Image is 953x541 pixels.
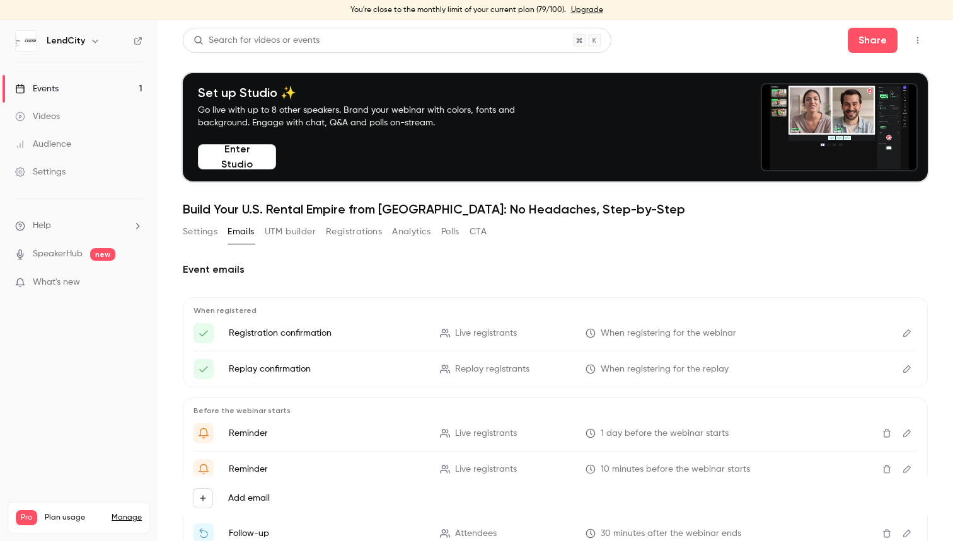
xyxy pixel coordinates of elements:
[229,527,425,540] p: Follow-up
[897,323,917,343] button: Edit
[601,527,741,540] span: 30 minutes after the webinar ends
[193,34,320,47] div: Search for videos or events
[877,423,897,443] button: Delete
[392,222,431,242] button: Analytics
[33,248,83,261] a: SpeakerHub
[601,327,736,340] span: When registering for the webinar
[897,423,917,443] button: Edit
[601,463,750,476] span: 10 minutes before the webinar starts
[571,5,603,15] a: Upgrade
[877,459,897,479] button: Delete
[198,104,545,129] p: Go live with up to 8 other speakers. Brand your webinar with colors, fonts and background. Engage...
[229,427,425,440] p: Reminder
[441,222,459,242] button: Polls
[193,323,917,343] li: Here's your access link to {{ event_name }}!
[198,85,545,100] h4: Set up Studio ✨
[90,248,115,261] span: new
[183,262,928,277] h2: Event emails
[15,83,59,95] div: Events
[228,492,270,504] label: Add email
[848,28,898,53] button: Share
[601,363,729,376] span: When registering for the replay
[183,222,217,242] button: Settings
[183,202,928,217] h1: Build Your U.S. Rental Empire from [GEOGRAPHIC_DATA]: No Headaches, Step-by-Step
[47,35,85,47] h6: LendCity
[16,510,37,525] span: Pro
[601,427,729,440] span: 1 day before the webinar starts
[193,423,917,443] li: Get Ready for '{{ event_name }}' tomorrow!
[470,222,487,242] button: CTA
[193,406,917,416] p: Before the webinar starts
[455,527,497,540] span: Attendees
[265,222,316,242] button: UTM builder
[15,138,71,151] div: Audience
[229,463,425,476] p: Reminder
[897,359,917,379] button: Edit
[15,166,66,178] div: Settings
[455,463,517,476] span: Live registrants
[897,459,917,479] button: Edit
[455,327,517,340] span: Live registrants
[229,327,425,339] p: Registration confirmation
[193,459,917,479] li: {{ event_name }} is about to go live
[15,110,60,123] div: Videos
[16,31,36,51] img: LendCity
[112,513,142,523] a: Manage
[33,219,51,232] span: Help
[326,222,382,242] button: Registrations
[193,305,917,316] p: When registered
[455,363,529,376] span: Replay registrants
[229,363,425,375] p: Replay confirmation
[193,359,917,379] li: Here's your access link to {{ event_name }}!
[45,513,104,523] span: Plan usage
[228,222,254,242] button: Emails
[455,427,517,440] span: Live registrants
[15,219,142,232] li: help-dropdown-opener
[33,276,80,289] span: What's new
[198,144,276,169] button: Enter Studio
